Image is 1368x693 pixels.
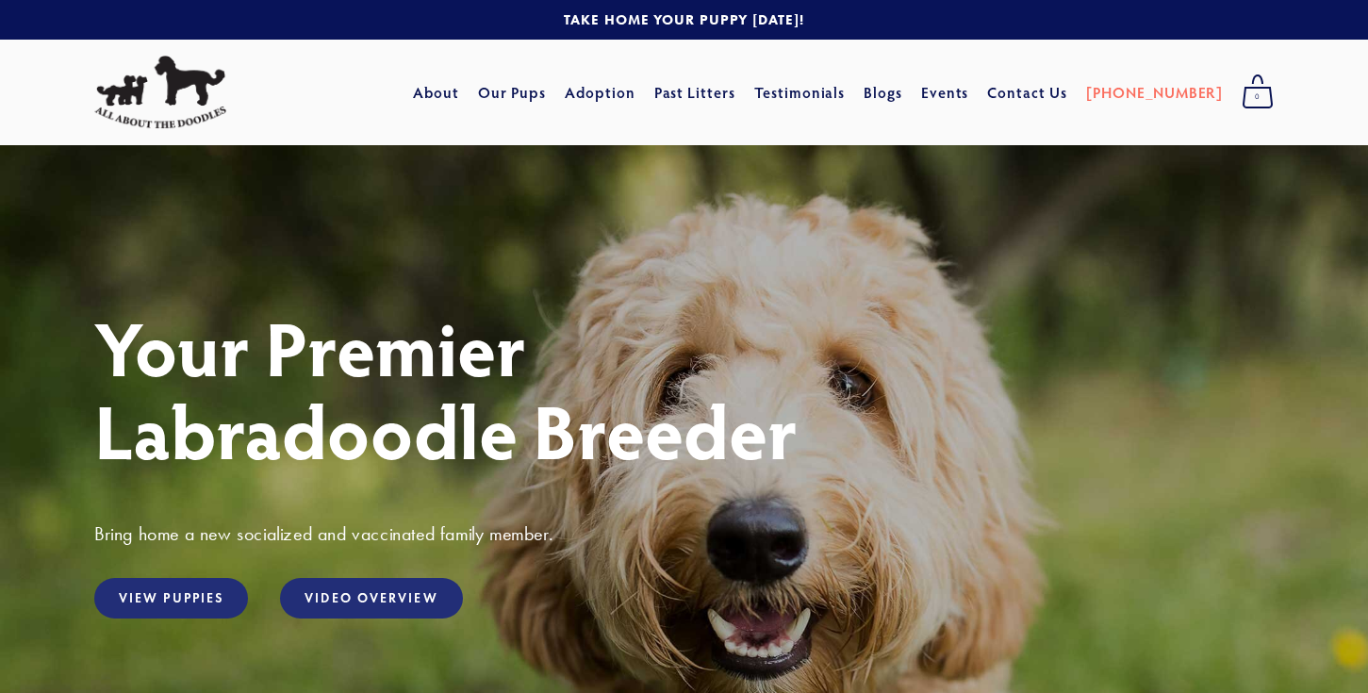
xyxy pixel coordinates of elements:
[94,56,226,129] img: All About The Doodles
[1086,75,1223,109] a: [PHONE_NUMBER]
[1242,85,1274,109] span: 0
[94,305,1274,471] h1: Your Premier Labradoodle Breeder
[754,75,846,109] a: Testimonials
[94,578,248,619] a: View Puppies
[1232,69,1283,116] a: 0 items in cart
[864,75,902,109] a: Blogs
[654,82,736,102] a: Past Litters
[478,75,547,109] a: Our Pups
[987,75,1067,109] a: Contact Us
[413,75,459,109] a: About
[921,75,969,109] a: Events
[94,521,1274,546] h3: Bring home a new socialized and vaccinated family member.
[565,75,635,109] a: Adoption
[280,578,462,619] a: Video Overview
